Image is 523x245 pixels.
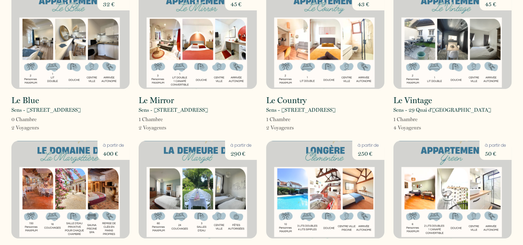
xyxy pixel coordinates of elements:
[266,124,294,132] p: 2 Voyageur
[419,125,421,131] span: s
[358,142,379,149] p: à partir de
[103,149,124,158] p: 400 €
[231,142,252,149] p: à partir de
[164,125,166,131] span: s
[393,124,421,132] p: 4 Voyageur
[11,115,39,124] p: 0 Chambre
[266,141,384,238] img: rental-image
[231,149,252,158] p: 290 €
[358,149,379,158] p: 250 €
[11,141,130,238] img: rental-image
[266,106,336,114] p: Sens - [STREET_ADDRESS]
[485,142,506,149] p: à partir de
[393,141,512,238] img: rental-image
[139,106,208,114] p: Sens - [STREET_ADDRESS]
[139,96,174,105] h2: Le Mirror
[266,96,307,105] h2: Le Country
[103,142,124,149] p: à partir de
[393,106,491,114] p: Sens - 29 Quai d'[GEOGRAPHIC_DATA]
[292,125,294,131] span: s
[139,124,166,132] p: 2 Voyageur
[393,96,432,105] h2: Le Vintage
[37,125,39,131] span: s
[11,124,39,132] p: 2 Voyageur
[393,115,421,124] p: 1 Chambre
[485,149,506,158] p: 50 €
[139,141,257,238] img: rental-image
[266,115,294,124] p: 1 Chambre
[11,96,39,105] h2: Le Blue
[11,106,81,114] p: Sens - [STREET_ADDRESS]
[139,115,166,124] p: 1 Chambre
